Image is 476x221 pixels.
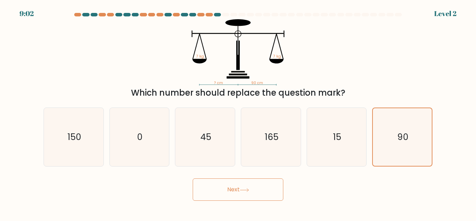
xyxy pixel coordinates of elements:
[397,131,408,143] text: 90
[434,8,456,19] div: Level 2
[196,54,204,59] tspan: 7 kg
[273,54,281,59] tspan: 7 kg
[251,80,263,86] tspan: 90 cm
[193,178,283,201] button: Next
[137,131,143,143] text: 0
[264,131,278,143] text: 165
[200,131,211,143] text: 45
[20,8,34,19] div: 9:02
[214,80,223,86] tspan: ? cm
[333,131,341,143] text: 15
[48,87,428,99] div: Which number should replace the question mark?
[67,131,81,143] text: 150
